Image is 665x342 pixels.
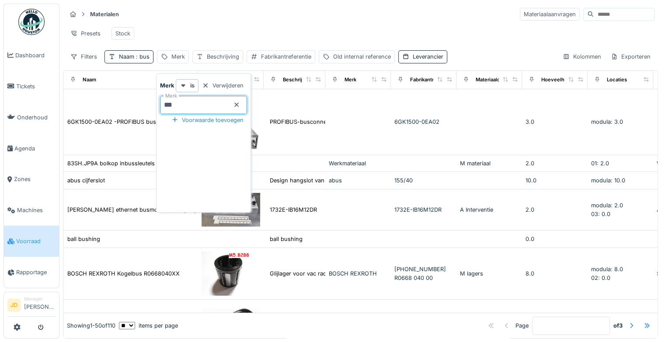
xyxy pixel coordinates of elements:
[515,321,529,330] div: Page
[198,80,247,91] div: Verwijderen
[394,206,453,214] div: 1732E-IB16M12DR
[67,206,203,214] div: [PERSON_NAME] ethernet busmodule 16 ingangen
[202,251,260,296] img: BOSCH REXROTH Kogelbus R0668040XX
[460,206,519,214] div: A Interventie
[613,321,623,330] strong: of 3
[115,29,130,38] div: Stock
[270,235,303,243] div: ball bushing
[329,159,387,168] div: Werkmateriaal
[168,114,247,126] div: Voorwaarde toevoegen
[7,299,21,312] li: JD
[607,50,655,63] div: Exporteren
[164,92,179,100] label: Merk
[67,176,105,185] div: abus cijferslot
[16,82,56,91] span: Tickets
[66,27,104,40] div: Presets
[17,113,56,122] span: Onderhoud
[591,275,610,281] span: 02: 0.0
[24,296,56,302] div: Manager
[270,118,411,126] div: PROFIBUS-busconnector met axiale kabeluitgang v...
[18,9,45,35] img: Badge_color-CXgf-gQk.svg
[270,176,399,185] div: Design hangslot van staal met cijferslot Deze z...
[83,76,96,84] div: Naam
[526,269,584,278] div: 8.0
[16,268,56,276] span: Rapportage
[394,176,453,185] div: 155/40
[190,81,195,90] strong: is
[591,177,625,184] span: modula: 10.0
[14,144,56,153] span: Agenda
[261,52,311,61] div: Fabrikantreferentie
[520,8,580,21] div: Materiaalaanvragen
[413,52,443,61] div: Leverancier
[526,206,584,214] div: 2.0
[67,321,115,330] div: Showing 1 - 50 of 110
[410,76,456,84] div: Fabrikantreferentie
[207,52,239,61] div: Beschrijving
[14,175,56,183] span: Zones
[329,269,387,278] div: BOSCH REXROTH
[67,269,180,278] div: BOSCH REXROTH Kogelbus R0668040XX
[270,206,317,214] div: 1732E-IB16M12DR
[66,50,101,63] div: Filters
[119,321,178,330] div: items per page
[119,52,150,61] div: Naam
[87,10,122,18] strong: Materialen
[559,50,605,63] div: Kolommen
[526,176,584,185] div: 10.0
[460,269,519,278] div: M lagers
[541,76,572,84] div: Hoeveelheid
[283,76,313,84] div: Beschrijving
[476,76,520,84] div: Materiaalcategorie
[394,118,453,126] div: 6GK1500-0EA02
[270,269,403,278] div: Glijlager voor vac rad Van SIG [PERSON_NAME]...
[526,235,584,243] div: 0.0
[160,81,174,90] strong: Merk
[24,296,56,314] li: [PERSON_NAME]
[526,118,584,126] div: 3.0
[591,119,623,125] span: modula: 3.0
[67,235,100,243] div: ball bushing
[460,159,519,168] div: M materiaal
[591,160,609,167] span: 01: 2.0
[67,118,185,126] div: 6GK1500-0EA02 -PROFIBUS bus connector
[329,176,387,185] div: abus
[607,76,627,84] div: Locaties
[134,53,150,60] span: : bus
[333,52,391,61] div: Old internal reference
[67,159,182,168] div: 83SH.JP9A bolkop inbussleutels metreisch
[16,237,56,245] span: Voorraad
[171,52,185,61] div: Merk
[345,76,356,84] div: Merk
[526,159,584,168] div: 2.0
[591,266,623,272] span: modula: 8.0
[17,206,56,214] span: Machines
[591,202,623,209] span: modula: 2.0
[591,211,610,217] span: 03: 0.0
[394,265,453,282] div: [PHONE_NUMBER] R0668 040 00
[15,51,56,59] span: Dashboard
